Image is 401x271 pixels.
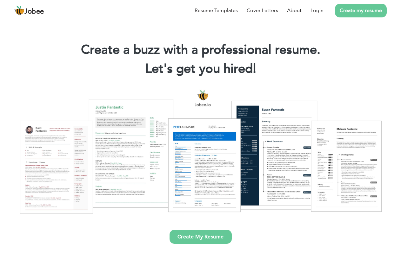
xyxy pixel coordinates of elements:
h1: Create a buzz with a professional resume. [10,42,391,58]
h2: Let's [10,61,391,77]
a: Cover Letters [247,7,278,14]
span: get you hired! [176,60,256,78]
a: Jobee [14,5,44,16]
a: Create my resume [335,4,387,17]
span: | [253,60,256,78]
a: About [287,7,302,14]
img: jobee.io [14,5,24,16]
a: Login [311,7,324,14]
span: Jobee [24,8,44,15]
a: Create My Resume [170,230,232,244]
a: Resume Templates [195,7,238,14]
